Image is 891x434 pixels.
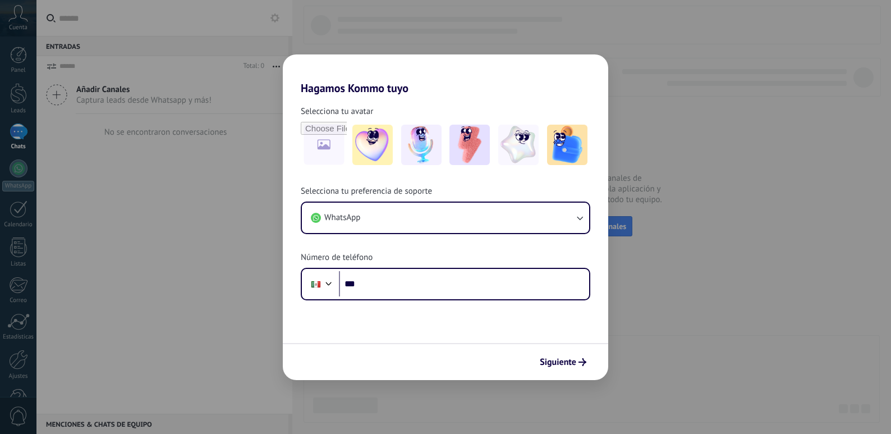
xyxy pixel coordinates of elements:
[301,186,432,197] span: Selecciona tu preferencia de soporte
[498,125,539,165] img: -4.jpeg
[352,125,393,165] img: -1.jpeg
[547,125,587,165] img: -5.jpeg
[302,203,589,233] button: WhatsApp
[324,212,360,223] span: WhatsApp
[401,125,442,165] img: -2.jpeg
[449,125,490,165] img: -3.jpeg
[301,252,373,263] span: Número de teléfono
[305,272,327,296] div: Mexico: + 52
[283,54,608,95] h2: Hagamos Kommo tuyo
[301,106,373,117] span: Selecciona tu avatar
[540,358,576,366] span: Siguiente
[535,353,591,372] button: Siguiente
